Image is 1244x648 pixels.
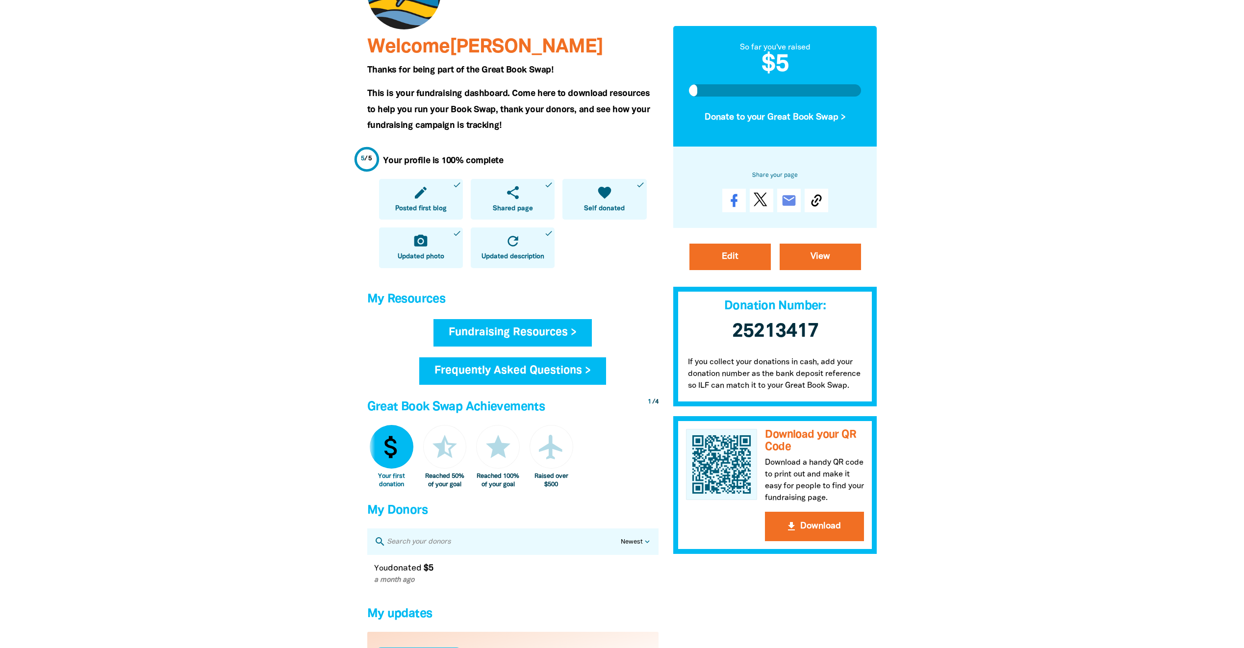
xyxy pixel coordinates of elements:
i: done [544,180,553,189]
em: You [374,565,388,572]
div: Reached 50% of your goal [423,473,467,489]
a: Post [750,189,773,212]
h2: $5 [689,53,862,77]
a: Fundraising Resources > [433,319,592,347]
i: airplanemode_active [536,432,566,462]
span: 1 [648,399,651,405]
a: Share [722,189,746,212]
i: done [636,180,645,189]
em: $5 [424,564,433,572]
span: Posted first blog [395,204,447,214]
a: favoriteSelf donateddone [562,179,646,220]
div: So far you've raised [689,42,862,53]
a: refreshUpdated descriptiondone [471,227,555,268]
i: star [483,432,513,462]
span: Shared page [493,204,533,214]
a: email [777,189,801,212]
span: Thanks for being part of the Great Book Swap! [367,66,554,74]
input: Search your donors [386,535,621,548]
p: If you collect your donations in cash, add your donation number as the bank deposit reference so ... [673,347,877,406]
i: favorite [597,185,612,200]
button: get_appDownload [765,512,864,541]
div: / 5 [361,154,372,164]
a: camera_altUpdated photodone [379,227,463,268]
i: star_half [430,432,459,462]
span: 5 [361,156,365,162]
span: Updated photo [398,252,444,262]
i: get_app [786,521,797,532]
h3: Download your QR Code [765,429,864,453]
i: done [453,180,461,189]
span: My updates [367,608,432,620]
span: Welcome [PERSON_NAME] [367,38,603,56]
span: Updated description [482,252,544,262]
div: / 4 [648,398,659,407]
span: My Resources [367,294,446,305]
i: refresh [505,233,521,249]
i: attach_money [377,432,406,462]
span: Donation Number: [724,300,826,312]
i: edit [413,185,429,200]
i: search [374,536,386,548]
i: done [453,229,461,238]
span: 25213417 [732,323,818,341]
a: Frequently Asked Questions > [419,357,606,385]
a: shareShared pagedone [471,179,555,220]
a: editPosted first blogdone [379,179,463,220]
div: Reached 100% of your goal [476,473,520,489]
a: Edit [689,244,771,270]
h6: Share your page [689,170,862,181]
span: My Donors [367,505,428,516]
button: Donate to your Great Book Swap > [689,104,862,131]
span: This is your fundraising dashboard. Come here to download resources to help you run your Book Swa... [367,90,650,129]
div: Raised over $500 [530,473,573,489]
i: email [781,193,797,208]
div: Your first donation [370,473,413,489]
div: Paginated content [367,555,659,592]
h4: Great Book Swap Achievements [367,398,659,417]
a: View [780,244,861,270]
button: Copy Link [805,189,828,212]
i: share [505,185,521,200]
strong: Your profile is 100% complete [383,157,504,165]
span: Self donated [584,204,625,214]
i: done [544,229,553,238]
p: a month ago [374,575,625,586]
span: donated [388,564,422,572]
img: QR Code for Kempsey Library Book Swap [686,429,758,500]
i: camera_alt [413,233,429,249]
